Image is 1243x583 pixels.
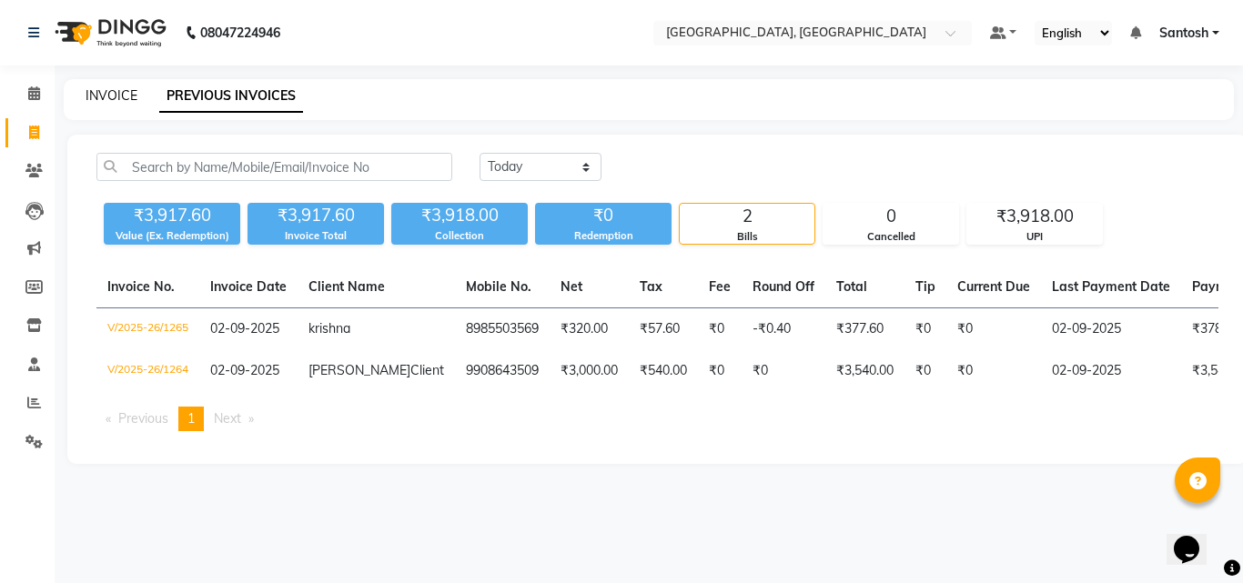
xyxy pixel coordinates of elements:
div: Bills [680,229,814,245]
td: ₹0 [698,308,742,351]
td: 02-09-2025 [1041,350,1181,392]
span: Net [561,278,582,295]
td: -₹0.40 [742,308,825,351]
div: ₹3,917.60 [104,203,240,228]
span: krishna [308,320,350,337]
span: Next [214,410,241,427]
div: ₹3,917.60 [248,203,384,228]
img: logo [46,7,171,58]
nav: Pagination [96,407,1218,431]
span: Tax [640,278,662,295]
span: 02-09-2025 [210,362,279,378]
td: V/2025-26/1265 [96,308,199,351]
td: ₹0 [904,350,946,392]
b: 08047224946 [200,7,280,58]
span: Client [410,362,444,378]
td: ₹0 [742,350,825,392]
span: Current Due [957,278,1030,295]
td: ₹377.60 [825,308,904,351]
td: ₹540.00 [629,350,698,392]
td: ₹57.60 [629,308,698,351]
div: Collection [391,228,528,244]
span: Invoice Date [210,278,287,295]
div: Cancelled [824,229,958,245]
iframe: chat widget [1167,510,1225,565]
span: Previous [118,410,168,427]
span: Total [836,278,867,295]
span: 1 [187,410,195,427]
div: Value (Ex. Redemption) [104,228,240,244]
div: 0 [824,204,958,229]
div: Invoice Total [248,228,384,244]
td: ₹3,000.00 [550,350,629,392]
span: Mobile No. [466,278,531,295]
div: ₹3,918.00 [967,204,1102,229]
td: ₹3,540.00 [825,350,904,392]
div: Redemption [535,228,672,244]
td: ₹0 [698,350,742,392]
td: 9908643509 [455,350,550,392]
a: INVOICE [86,87,137,104]
td: ₹320.00 [550,308,629,351]
td: ₹0 [946,350,1041,392]
span: [PERSON_NAME] [308,362,410,378]
span: Santosh [1159,24,1208,43]
td: 02-09-2025 [1041,308,1181,351]
span: Invoice No. [107,278,175,295]
input: Search by Name/Mobile/Email/Invoice No [96,153,452,181]
td: ₹0 [946,308,1041,351]
td: V/2025-26/1264 [96,350,199,392]
span: Round Off [753,278,814,295]
div: 2 [680,204,814,229]
a: PREVIOUS INVOICES [159,80,303,113]
span: Fee [709,278,731,295]
span: Client Name [308,278,385,295]
span: 02-09-2025 [210,320,279,337]
td: ₹0 [904,308,946,351]
div: UPI [967,229,1102,245]
span: Last Payment Date [1052,278,1170,295]
td: 8985503569 [455,308,550,351]
span: Tip [915,278,935,295]
div: ₹3,918.00 [391,203,528,228]
div: ₹0 [535,203,672,228]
